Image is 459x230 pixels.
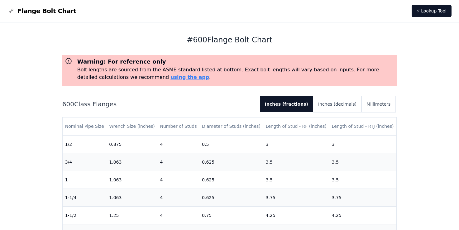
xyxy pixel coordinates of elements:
td: 1/2 [63,135,107,153]
td: 1.063 [107,171,157,189]
td: 0.625 [199,153,263,171]
a: using the app [170,74,209,80]
td: 3.5 [263,171,329,189]
button: Inches (fractions) [260,96,313,112]
td: 4 [157,171,199,189]
span: Flange Bolt Chart [17,7,76,15]
button: Inches (decimals) [313,96,361,112]
h1: # 600 Flange Bolt Chart [62,35,397,45]
th: Diameter of Studs (inches) [199,117,263,135]
button: Millimeters [361,96,395,112]
td: 1.063 [107,153,157,171]
td: 3.75 [329,189,397,206]
th: Length of Stud - RTJ (inches) [329,117,397,135]
td: 1.063 [107,189,157,206]
td: 4 [157,189,199,206]
th: Length of Stud - RF (inches) [263,117,329,135]
th: Nominal Pipe Size [63,117,107,135]
h2: 600 Class Flanges [62,100,255,108]
td: 3 [329,135,397,153]
td: 0.875 [107,135,157,153]
a: Flange Bolt Chart LogoFlange Bolt Chart [7,7,76,15]
a: ⚡ Lookup Tool [412,5,452,17]
td: 3.5 [329,153,397,171]
td: 3 [263,135,329,153]
td: 4 [157,206,199,224]
td: 3.75 [263,189,329,206]
td: 3.5 [329,171,397,189]
p: Bolt lengths are sourced from the ASME standard listed at bottom. Exact bolt lengths will vary ba... [77,66,394,81]
td: 1.25 [107,206,157,224]
td: 1-1/4 [63,189,107,206]
td: 3/4 [63,153,107,171]
td: 4.25 [329,206,397,224]
th: Wrench Size (inches) [107,117,157,135]
td: 0.75 [199,206,263,224]
img: Flange Bolt Chart Logo [7,7,15,15]
td: 1-1/2 [63,206,107,224]
td: 1 [63,171,107,189]
th: Number of Studs [157,117,199,135]
td: 3.5 [263,153,329,171]
td: 4 [157,153,199,171]
td: 4 [157,135,199,153]
td: 4.25 [263,206,329,224]
h3: Warning: For reference only [77,57,394,66]
td: 0.5 [199,135,263,153]
td: 0.625 [199,189,263,206]
td: 0.625 [199,171,263,189]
